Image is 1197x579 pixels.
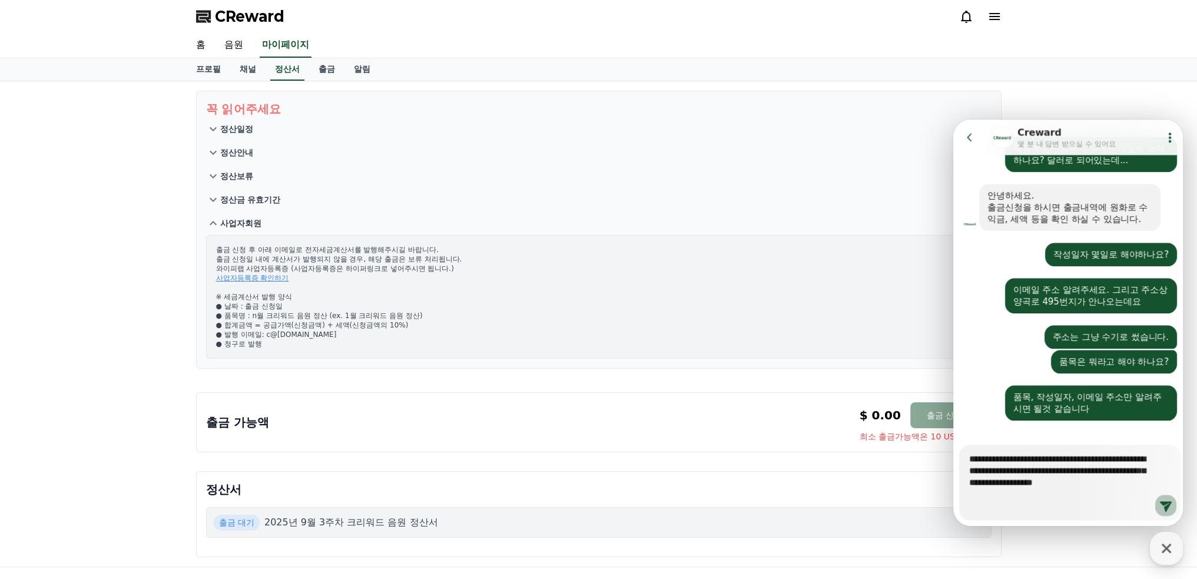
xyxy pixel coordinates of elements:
[215,7,284,26] span: CReward
[953,120,1183,526] iframe: Channel chat
[910,402,979,428] button: 출금 신청
[260,33,311,58] a: 마이페이지
[220,123,253,135] p: 정산일정
[860,431,992,442] span: 최소 출금가능액은 10 USD 입니다.
[206,414,269,431] p: 출금 가능액
[206,101,992,117] p: 꼭 읽어주세요
[206,141,992,164] button: 정산안내
[215,33,253,58] a: 음원
[344,58,380,81] a: 알림
[220,217,261,229] p: 사업자회원
[860,407,901,424] p: $ 0.00
[206,188,992,211] button: 정산금 유효기간
[196,7,284,26] a: CReward
[230,58,266,81] a: 채널
[206,481,992,498] p: 정산서
[220,170,253,182] p: 정산보류
[206,507,992,538] button: 출금 대기 2025년 9월 3주차 크리워드 음원 정산서
[270,58,304,81] a: 정산서
[216,245,982,349] p: 출금 신청 후 아래 이메일로 전자세금계산서를 발행해주시길 바랍니다. 출금 신청일 내에 계산서가 발행되지 않을 경우, 해당 출금은 보류 처리됩니다. 와이피랩 사업자등록증 (사업...
[187,58,230,81] a: 프로필
[206,164,992,188] button: 정산보류
[187,33,215,58] a: 홈
[264,515,438,530] p: 2025년 9월 3주차 크리워드 음원 정산서
[309,58,344,81] a: 출금
[206,117,992,141] button: 정산일정
[206,211,992,235] button: 사업자회원
[220,194,281,206] p: 정산금 유효기간
[214,515,260,530] span: 출금 대기
[220,147,253,158] p: 정산안내
[216,274,289,282] a: 사업자등록증 확인하기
